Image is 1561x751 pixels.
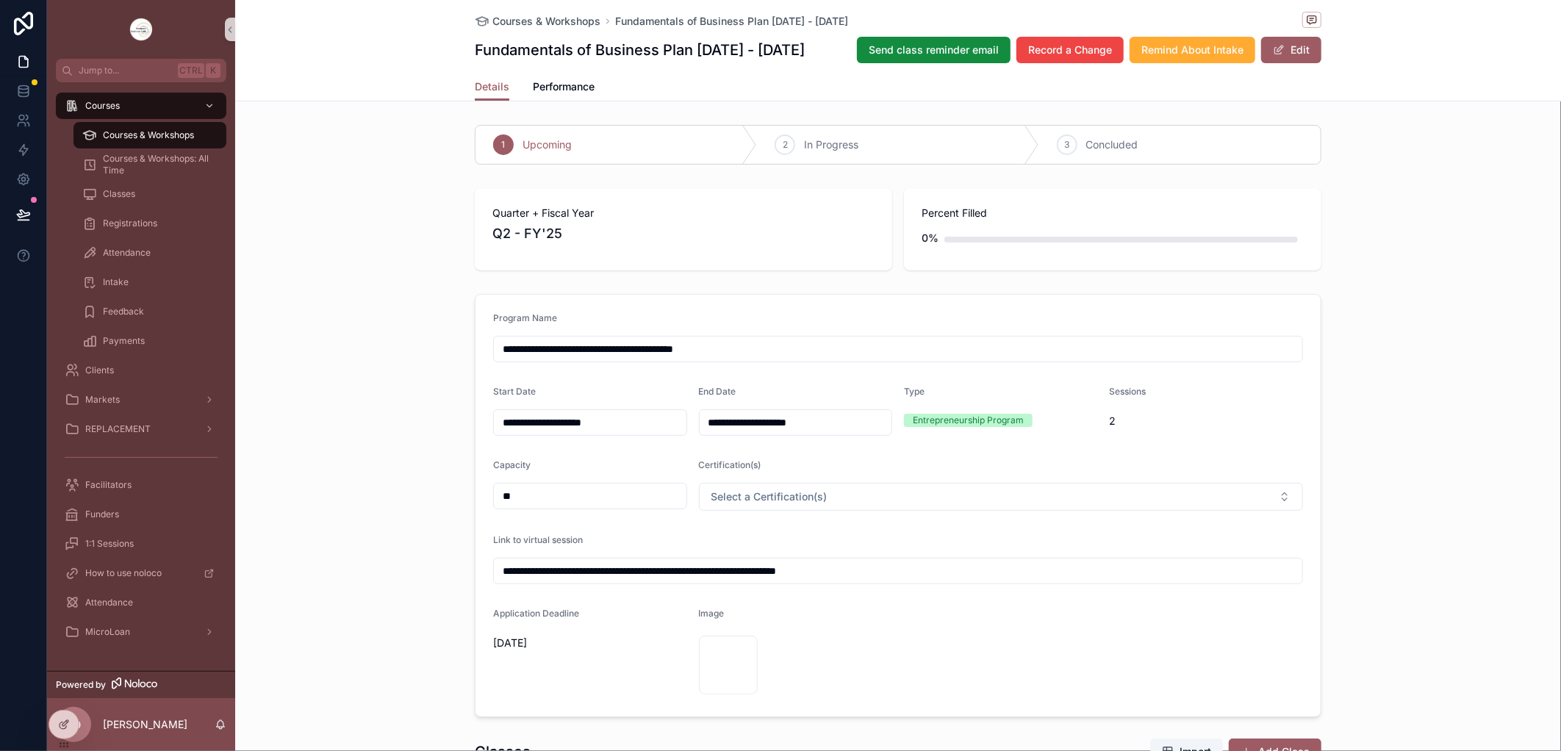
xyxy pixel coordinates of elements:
a: Funders [56,501,226,528]
span: Feedback [103,306,144,317]
a: Facilitators [56,472,226,498]
span: Courses & Workshops [492,14,600,29]
a: Performance [533,73,595,103]
span: Performance [533,79,595,94]
span: End Date [699,386,736,397]
a: MicroLoan [56,619,226,645]
button: Edit [1261,37,1321,63]
span: Program Name [493,312,557,323]
a: Courses & Workshops: All Time [73,151,226,178]
button: Remind About Intake [1130,37,1255,63]
span: Classes [103,188,135,200]
a: Details [475,73,509,101]
span: Remind About Intake [1141,43,1244,57]
span: Details [475,79,509,94]
button: Send class reminder email [857,37,1011,63]
button: Jump to...CtrlK [56,59,226,82]
span: Facilitators [85,479,132,491]
a: Classes [73,181,226,207]
span: Certification(s) [699,459,761,470]
a: Feedback [73,298,226,325]
span: 3 [1064,139,1069,151]
span: Payments [103,335,145,347]
a: Intake [73,269,226,295]
span: Quarter + Fiscal Year [492,206,875,220]
a: Registrations [73,210,226,237]
a: Courses [56,93,226,119]
span: Image [699,608,725,619]
span: Send class reminder email [869,43,999,57]
a: Payments [73,328,226,354]
span: Intake [103,276,129,288]
span: 1:1 Sessions [85,538,134,550]
a: REPLACEMENT [56,416,226,442]
span: Sessions [1110,386,1146,397]
span: Courses [85,100,120,112]
span: Select a Certification(s) [711,489,828,504]
span: Markets [85,394,120,406]
span: Funders [85,509,119,520]
h1: Fundamentals of Business Plan [DATE] - [DATE] [475,40,805,60]
span: Powered by [56,679,106,691]
span: Ctrl [178,63,204,78]
button: Select Button [699,483,1304,511]
span: Attendance [85,597,133,608]
a: Courses & Workshops [73,122,226,148]
span: Capacity [493,459,531,470]
div: Entrepreneurship Program [913,414,1024,427]
span: Link to virtual session [493,534,583,545]
span: REPLACEMENT [85,423,151,435]
span: How to use noloco [85,567,162,579]
a: Powered by [47,671,235,698]
span: Percent Filled [922,206,1304,220]
span: Courses & Workshops [103,129,194,141]
div: scrollable content [47,82,235,664]
a: Attendance [73,240,226,266]
a: Courses & Workshops [475,14,600,29]
div: 0% [922,223,939,253]
span: Attendance [103,247,151,259]
a: Clients [56,357,226,384]
span: Q2 - FY'25 [492,223,875,244]
span: Concluded [1086,137,1138,152]
button: Record a Change [1016,37,1124,63]
span: Type [904,386,925,397]
a: Fundamentals of Business Plan [DATE] - [DATE] [615,14,848,29]
span: Registrations [103,218,157,229]
img: App logo [129,18,153,41]
span: Courses & Workshops: All Time [103,153,212,176]
a: How to use noloco [56,560,226,586]
a: Attendance [56,589,226,616]
span: Application Deadline [493,608,579,619]
a: Markets [56,387,226,413]
span: In Progress [804,137,858,152]
span: Record a Change [1028,43,1112,57]
span: Start Date [493,386,536,397]
span: Clients [85,364,114,376]
span: [DATE] [493,636,687,650]
span: 2 [1110,414,1304,428]
span: Upcoming [523,137,572,152]
span: MicroLoan [85,626,130,638]
p: [PERSON_NAME] [103,717,187,732]
span: Jump to... [79,65,172,76]
span: 1 [502,139,506,151]
a: 1:1 Sessions [56,531,226,557]
span: 2 [783,139,788,151]
span: K [207,65,219,76]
